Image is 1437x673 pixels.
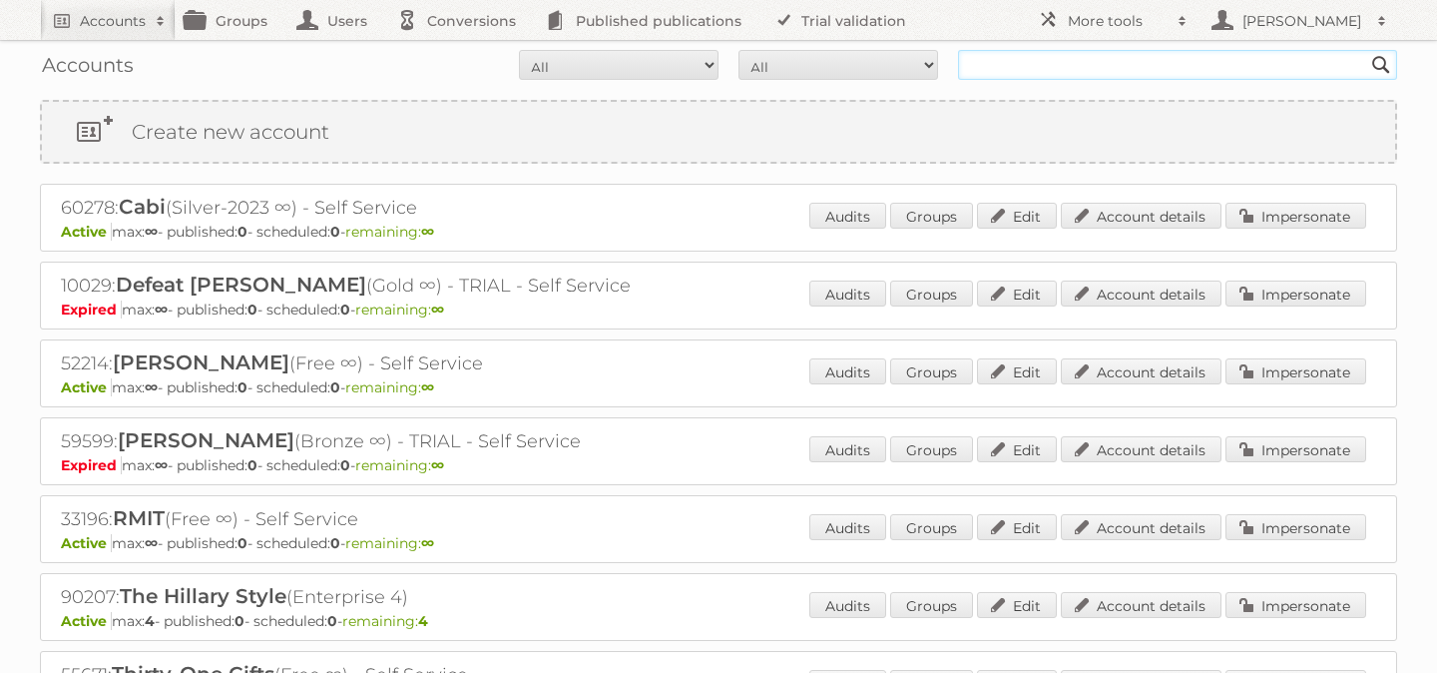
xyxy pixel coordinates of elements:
[1366,50,1396,80] input: Search
[977,358,1057,384] a: Edit
[355,456,444,474] span: remaining:
[418,612,428,630] strong: 4
[61,534,1376,552] p: max: - published: - scheduled: -
[890,358,973,384] a: Groups
[155,456,168,474] strong: ∞
[61,534,112,552] span: Active
[80,11,146,31] h2: Accounts
[977,436,1057,462] a: Edit
[355,301,444,319] span: remaining:
[1225,436,1366,462] a: Impersonate
[155,301,168,319] strong: ∞
[61,350,759,376] h2: 52214: (Free ∞) - Self Service
[421,378,434,396] strong: ∞
[330,223,340,241] strong: 0
[1068,11,1168,31] h2: More tools
[61,506,759,532] h2: 33196: (Free ∞) - Self Service
[977,514,1057,540] a: Edit
[113,350,289,374] span: [PERSON_NAME]
[890,592,973,618] a: Groups
[1061,203,1221,229] a: Account details
[61,223,112,241] span: Active
[238,378,247,396] strong: 0
[119,195,166,219] span: Cabi
[61,301,1376,319] p: max: - published: - scheduled: -
[421,223,434,241] strong: ∞
[247,301,257,319] strong: 0
[238,534,247,552] strong: 0
[431,456,444,474] strong: ∞
[61,456,122,474] span: Expired
[1237,11,1367,31] h2: [PERSON_NAME]
[327,612,337,630] strong: 0
[61,273,759,299] h2: 10029: (Gold ∞) - TRIAL - Self Service
[61,378,112,396] span: Active
[345,534,434,552] span: remaining:
[890,436,973,462] a: Groups
[61,195,759,221] h2: 60278: (Silver-2023 ∞) - Self Service
[421,534,434,552] strong: ∞
[116,273,366,297] span: Defeat [PERSON_NAME]
[1225,203,1366,229] a: Impersonate
[1061,514,1221,540] a: Account details
[330,534,340,552] strong: 0
[247,456,257,474] strong: 0
[120,584,286,608] span: The Hillary Style
[431,301,444,319] strong: ∞
[890,203,973,229] a: Groups
[113,506,165,530] span: RMIT
[61,301,122,319] span: Expired
[1225,514,1366,540] a: Impersonate
[61,584,759,610] h2: 90207: (Enterprise 4)
[809,514,886,540] a: Audits
[238,223,247,241] strong: 0
[61,612,112,630] span: Active
[145,534,158,552] strong: ∞
[809,592,886,618] a: Audits
[345,378,434,396] span: remaining:
[809,358,886,384] a: Audits
[61,456,1376,474] p: max: - published: - scheduled: -
[977,203,1057,229] a: Edit
[235,612,244,630] strong: 0
[1061,592,1221,618] a: Account details
[1061,358,1221,384] a: Account details
[340,301,350,319] strong: 0
[145,223,158,241] strong: ∞
[61,223,1376,241] p: max: - published: - scheduled: -
[1061,436,1221,462] a: Account details
[342,612,428,630] span: remaining:
[345,223,434,241] span: remaining:
[61,612,1376,630] p: max: - published: - scheduled: -
[42,102,1395,162] a: Create new account
[330,378,340,396] strong: 0
[1225,358,1366,384] a: Impersonate
[145,378,158,396] strong: ∞
[1225,592,1366,618] a: Impersonate
[340,456,350,474] strong: 0
[61,378,1376,396] p: max: - published: - scheduled: -
[118,428,294,452] span: [PERSON_NAME]
[1225,281,1366,307] a: Impersonate
[145,612,155,630] strong: 4
[977,281,1057,307] a: Edit
[977,592,1057,618] a: Edit
[1061,281,1221,307] a: Account details
[890,281,973,307] a: Groups
[809,436,886,462] a: Audits
[890,514,973,540] a: Groups
[809,203,886,229] a: Audits
[809,281,886,307] a: Audits
[61,428,759,454] h2: 59599: (Bronze ∞) - TRIAL - Self Service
